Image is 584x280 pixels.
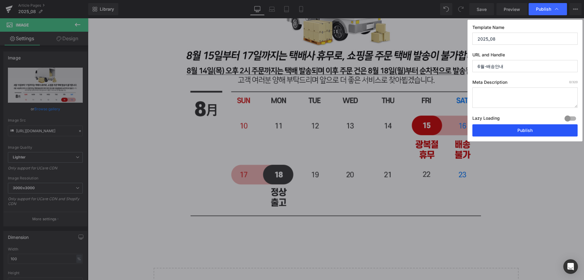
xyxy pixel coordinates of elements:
label: Template Name [472,25,578,33]
button: Publish [472,124,578,136]
span: 0 [569,80,571,84]
div: Open Intercom Messenger [563,259,578,274]
span: Publish [536,6,551,12]
label: URL and Handle [472,52,578,60]
label: Meta Description [472,80,578,87]
label: Lazy Loading [472,114,500,124]
span: /320 [569,80,578,84]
